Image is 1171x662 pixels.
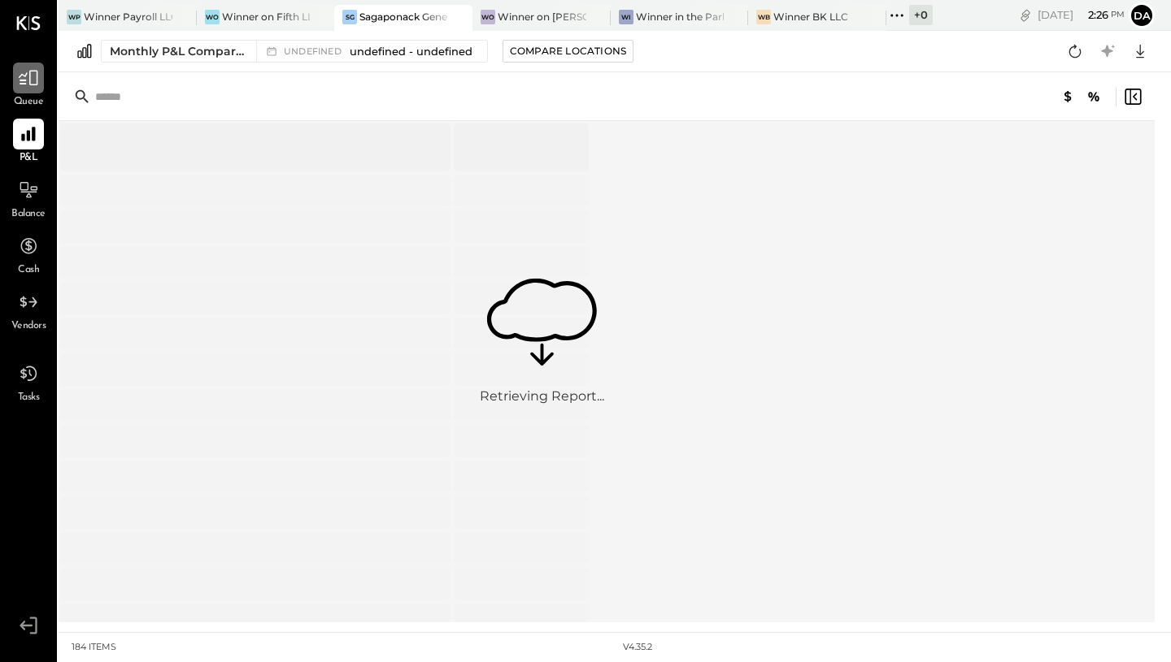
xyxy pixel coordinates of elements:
a: Vendors [1,287,56,334]
div: Compare Locations [510,44,626,58]
div: copy link [1017,6,1034,24]
div: Winner in the Park [636,10,725,24]
button: Compare Locations [503,40,633,63]
div: Wo [205,10,220,24]
div: Winner Payroll LLC [84,10,172,24]
div: 184 items [72,641,116,654]
button: da [1129,2,1155,28]
div: WP [67,10,81,24]
div: Winner on [PERSON_NAME] [498,10,586,24]
div: + 0 [909,5,933,25]
div: Monthly P&L Comparison [110,43,246,59]
div: SG [342,10,357,24]
div: v 4.35.2 [623,641,652,654]
span: Queue [14,95,44,110]
span: undefined [284,47,346,56]
span: P&L [20,151,38,166]
a: P&L [1,119,56,166]
span: Balance [11,207,46,222]
span: Tasks [18,391,40,405]
div: [DATE] [1038,7,1125,23]
span: Vendors [11,319,46,334]
div: Wo [481,10,495,24]
span: Cash [18,263,39,278]
div: WB [756,10,771,24]
a: Cash [1,231,56,278]
a: Queue [1,63,56,110]
div: Winner on Fifth LLC [222,10,311,24]
div: Retrieving Report... [480,388,604,407]
div: Wi [619,10,633,24]
a: Tasks [1,358,56,405]
a: Balance [1,175,56,222]
div: Sagaponack General Store [359,10,448,24]
div: Winner BK LLC [773,10,848,24]
span: undefined - undefined [350,44,472,59]
button: Monthly P&L Comparison undefinedundefined - undefined [101,40,488,63]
